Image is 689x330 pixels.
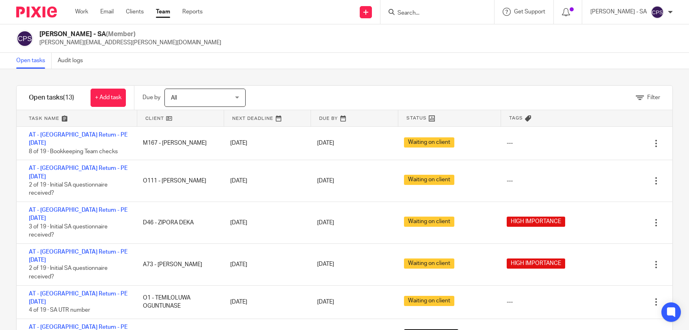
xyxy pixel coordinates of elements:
div: [DATE] [222,173,309,189]
span: Tags [509,115,523,122]
span: [DATE] [317,220,334,226]
a: AT - [GEOGRAPHIC_DATA] Return - PE [DATE] [29,132,127,146]
a: Email [100,8,114,16]
p: [PERSON_NAME][EMAIL_ADDRESS][PERSON_NAME][DOMAIN_NAME] [39,39,221,47]
a: AT - [GEOGRAPHIC_DATA] Return - PE [DATE] [29,165,127,179]
div: M167 - [PERSON_NAME] [135,135,222,151]
span: [DATE] [317,299,334,305]
a: Work [75,8,88,16]
span: [DATE] [317,178,334,184]
span: 8 of 19 · Bookkeeping Team checks [29,149,118,154]
a: Open tasks [16,53,52,69]
img: Pixie [16,7,57,17]
span: Get Support [514,9,545,15]
a: + Add task [91,89,126,107]
h2: [PERSON_NAME] - SA [39,30,221,39]
div: [DATE] [222,215,309,231]
input: Search [397,10,470,17]
div: [DATE] [222,256,309,273]
span: [DATE] [317,141,334,146]
a: AT - [GEOGRAPHIC_DATA] Return - PE [DATE] [29,291,127,305]
p: [PERSON_NAME] - SA [590,8,647,16]
span: Waiting on client [404,217,454,227]
p: Due by [143,93,160,102]
div: D46 - ZIPORA DEKA [135,215,222,231]
span: 2 of 19 · Initial SA questionnaire received? [29,266,108,280]
span: 3 of 19 · Initial SA questionnaire received? [29,224,108,238]
div: [DATE] [222,135,309,151]
div: --- [507,139,513,147]
span: HIGH IMPORTANCE [507,258,565,269]
span: All [171,95,177,101]
a: Audit logs [58,53,89,69]
span: Waiting on client [404,296,454,306]
span: Waiting on client [404,258,454,269]
span: Filter [647,95,660,100]
div: O111 - [PERSON_NAME] [135,173,222,189]
div: A73 - [PERSON_NAME] [135,256,222,273]
a: Reports [182,8,203,16]
div: [DATE] [222,294,309,310]
span: [DATE] [317,262,334,267]
span: 2 of 19 · Initial SA questionnaire received? [29,182,108,196]
span: (13) [63,94,74,101]
a: AT - [GEOGRAPHIC_DATA] Return - PE [DATE] [29,207,127,221]
div: O1 - TEMILOLUWA OGUNTUNASE [135,290,222,315]
span: Waiting on client [404,137,454,148]
div: --- [507,177,513,185]
img: svg%3E [16,30,33,47]
div: --- [507,298,513,306]
img: svg%3E [651,6,664,19]
h1: Open tasks [29,93,74,102]
span: Waiting on client [404,175,454,185]
a: Clients [126,8,144,16]
a: AT - [GEOGRAPHIC_DATA] Return - PE [DATE] [29,249,127,263]
span: HIGH IMPORTANCE [507,217,565,227]
a: Team [156,8,170,16]
span: (Member) [106,31,136,37]
span: 4 of 19 · SA UTR number [29,307,90,313]
span: Status [406,115,427,122]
